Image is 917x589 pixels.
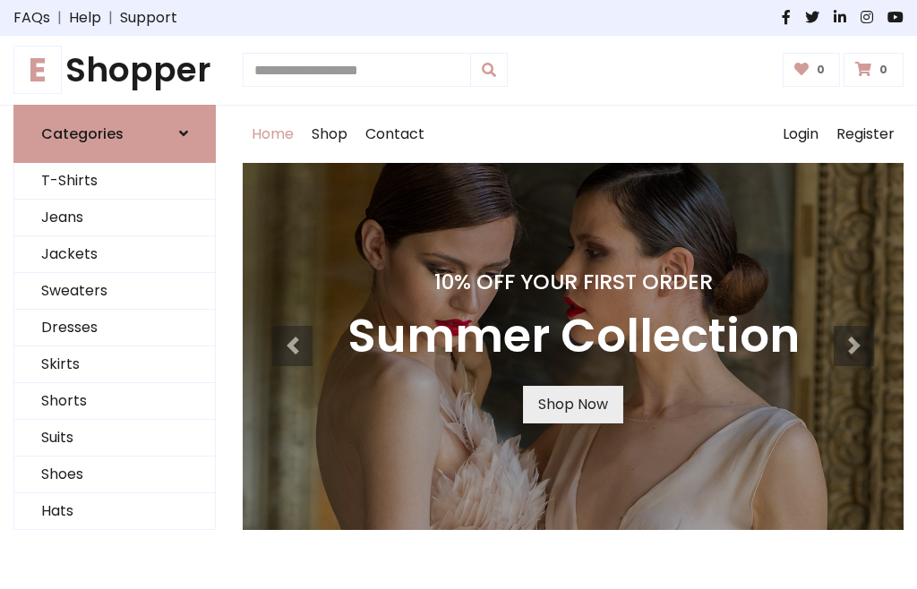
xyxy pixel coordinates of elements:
a: Sweaters [14,273,215,310]
a: FAQs [13,7,50,29]
a: Suits [14,420,215,457]
a: Home [243,106,303,163]
a: Login [774,106,827,163]
a: 0 [783,53,841,87]
a: EShopper [13,50,216,90]
span: | [101,7,120,29]
a: Register [827,106,904,163]
a: Dresses [14,310,215,346]
a: Shoes [14,457,215,493]
a: Jackets [14,236,215,273]
span: | [50,7,69,29]
h6: Categories [41,125,124,142]
h1: Shopper [13,50,216,90]
h3: Summer Collection [347,309,800,364]
h4: 10% Off Your First Order [347,269,800,294]
a: Jeans [14,200,215,236]
a: Help [69,7,101,29]
a: Shorts [14,383,215,420]
a: Categories [13,105,216,163]
span: 0 [812,62,829,78]
a: T-Shirts [14,163,215,200]
a: Contact [356,106,433,163]
a: Shop [303,106,356,163]
a: Support [120,7,177,29]
a: Hats [14,493,215,530]
a: Skirts [14,346,215,383]
span: 0 [875,62,892,78]
span: E [13,46,62,94]
a: 0 [844,53,904,87]
a: Shop Now [523,386,623,423]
